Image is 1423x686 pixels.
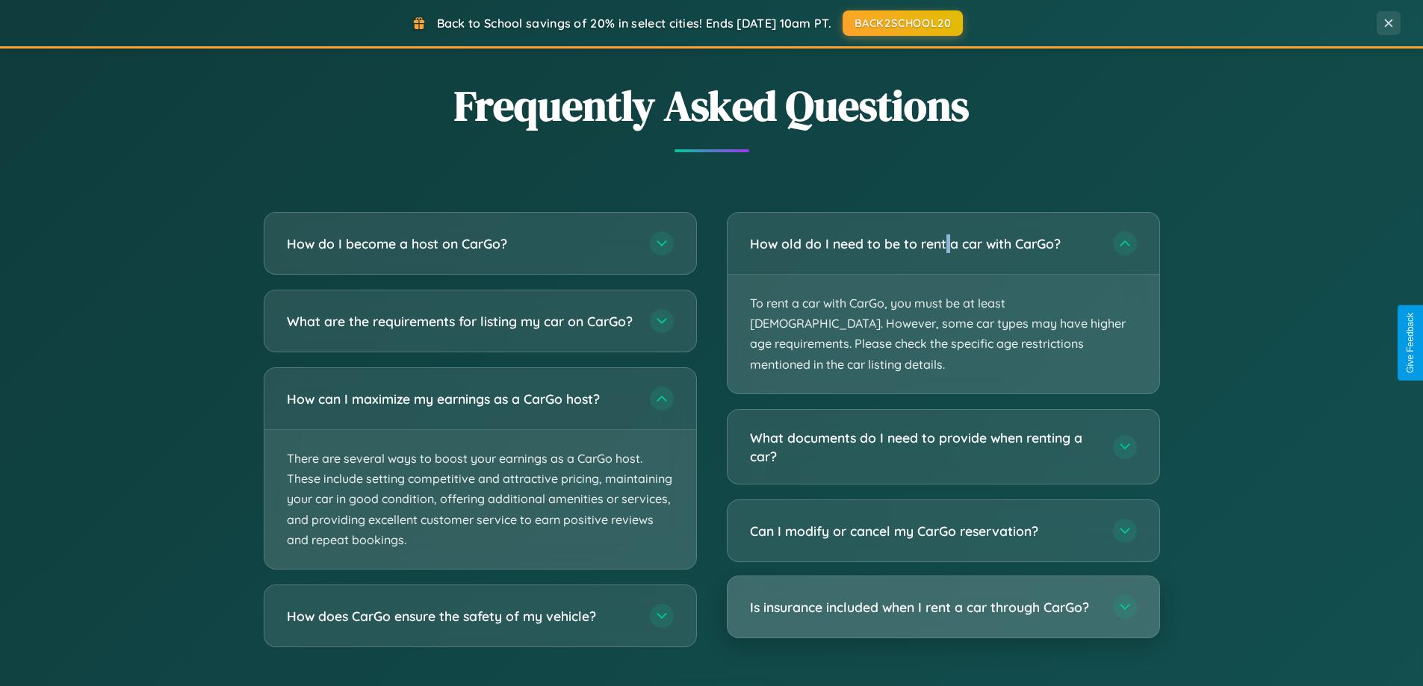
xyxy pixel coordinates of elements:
[264,430,696,569] p: There are several ways to boost your earnings as a CarGo host. These include setting competitive ...
[264,77,1160,134] h2: Frequently Asked Questions
[750,428,1098,465] h3: What documents do I need to provide when renting a car?
[287,390,635,408] h3: How can I maximize my earnings as a CarGo host?
[1405,313,1416,373] div: Give Feedback
[750,522,1098,540] h3: Can I modify or cancel my CarGo reservation?
[750,598,1098,617] h3: Is insurance included when I rent a car through CarGo?
[287,607,635,626] h3: How does CarGo ensure the safety of my vehicle?
[843,10,963,36] button: BACK2SCHOOL20
[750,234,1098,253] h3: How old do I need to be to rent a car with CarGo?
[728,275,1159,393] p: To rent a car with CarGo, you must be at least [DEMOGRAPHIC_DATA]. However, some car types may ha...
[287,234,635,253] h3: How do I become a host on CarGo?
[437,16,831,31] span: Back to School savings of 20% in select cities! Ends [DATE] 10am PT.
[287,312,635,331] h3: What are the requirements for listing my car on CarGo?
